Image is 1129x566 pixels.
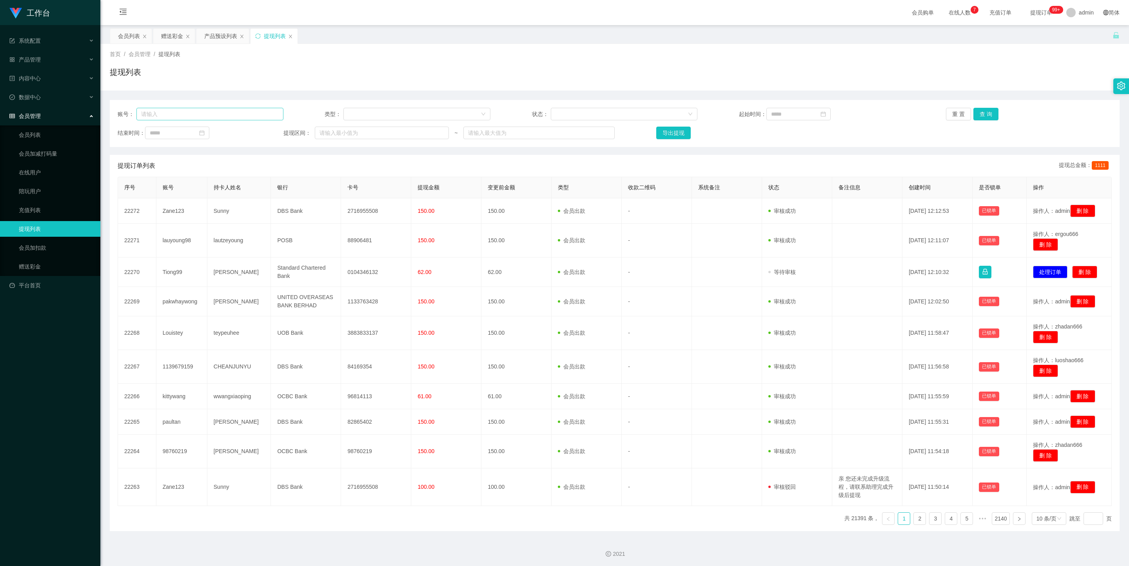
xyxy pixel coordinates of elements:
[118,129,145,137] span: 结束时间：
[1070,295,1095,308] button: 删 除
[1033,238,1058,251] button: 删 除
[19,221,94,237] a: 提现列表
[481,350,552,384] td: 150.00
[154,51,155,57] span: /
[1070,481,1095,493] button: 删 除
[481,258,552,287] td: 62.00
[1059,161,1112,171] div: 提现总金额：
[156,409,207,435] td: paultan
[255,33,261,39] i: 图标: sync
[832,468,902,506] td: 亲 您还未完成升级流程，请联系助理完成升级后提现
[481,224,552,258] td: 150.00
[207,350,271,384] td: CHEANJUNYU
[1033,365,1058,377] button: 删 除
[161,29,183,44] div: 赠送彩金
[844,512,879,525] li: 共 21391 条，
[628,330,630,336] span: -
[9,94,15,100] i: 图标: check-circle-o
[118,384,156,409] td: 22266
[9,38,41,44] span: 系统配置
[768,330,796,336] span: 审核成功
[628,237,630,243] span: -
[628,184,655,190] span: 收款二维码
[1103,10,1109,15] i: 图标: global
[929,512,942,525] li: 3
[1070,415,1095,428] button: 删 除
[971,6,978,14] sup: 7
[341,224,411,258] td: 88906481
[1113,32,1120,39] i: 图标: unlock
[118,350,156,384] td: 22267
[558,184,569,190] span: 类型
[1069,512,1112,525] div: 跳至 页
[19,127,94,143] a: 会员列表
[1033,231,1078,237] span: 操作人：ergou666
[9,76,15,81] i: 图标: profile
[979,483,999,492] button: 已锁单
[481,198,552,224] td: 150.00
[207,258,271,287] td: [PERSON_NAME]
[341,316,411,350] td: 3883833137
[1017,517,1022,521] i: 图标: right
[768,419,796,425] span: 审核成功
[481,468,552,506] td: 100.00
[1049,6,1063,14] sup: 1159
[315,127,449,139] input: 请输入最小值为
[1033,449,1058,462] button: 删 除
[1092,161,1109,170] span: 1111
[156,287,207,316] td: pakwhaywong
[156,468,207,506] td: Zane123
[979,392,999,401] button: 已锁单
[979,236,999,245] button: 已锁单
[902,435,973,468] td: [DATE] 11:54:18
[417,484,434,490] span: 100.00
[156,316,207,350] td: Louistey
[768,393,796,399] span: 审核成功
[1033,208,1070,214] span: 操作人：admin
[341,198,411,224] td: 2716955508
[960,512,973,525] li: 5
[288,34,293,39] i: 图标: close
[979,447,999,456] button: 已锁单
[902,350,973,384] td: [DATE] 11:56:58
[417,393,431,399] span: 61.00
[488,184,515,190] span: 变更前金额
[417,448,434,454] span: 150.00
[768,237,796,243] span: 审核成功
[1033,298,1070,305] span: 操作人：admin
[768,363,796,370] span: 审核成功
[271,224,341,258] td: POSB
[1033,484,1070,490] span: 操作人：admin
[9,56,41,63] span: 产品管理
[118,29,140,44] div: 会员列表
[9,94,41,100] span: 数据中心
[902,198,973,224] td: [DATE] 12:12:53
[341,468,411,506] td: 2716955508
[902,409,973,435] td: [DATE] 11:55:31
[271,198,341,224] td: DBS Bank
[1057,516,1062,522] i: 图标: down
[163,184,174,190] span: 账号
[902,287,973,316] td: [DATE] 12:02:50
[698,184,720,190] span: 系统备注
[417,419,434,425] span: 150.00
[558,363,585,370] span: 会员出款
[929,513,941,524] a: 3
[199,130,205,136] i: 图标: calendar
[240,34,244,39] i: 图标: close
[558,484,585,490] span: 会员出款
[118,110,136,118] span: 账号：
[558,419,585,425] span: 会员出款
[417,208,434,214] span: 150.00
[156,435,207,468] td: 98760219
[902,224,973,258] td: [DATE] 12:11:07
[207,435,271,468] td: [PERSON_NAME]
[979,206,999,216] button: 已锁单
[1026,10,1056,15] span: 提现订单
[204,29,237,44] div: 产品预设列表
[628,448,630,454] span: -
[628,419,630,425] span: -
[271,384,341,409] td: OCBC Bank
[979,417,999,426] button: 已锁单
[118,198,156,224] td: 22272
